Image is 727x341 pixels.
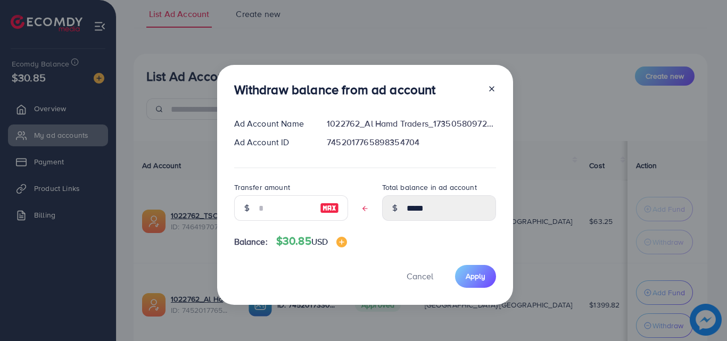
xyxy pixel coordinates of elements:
[455,265,496,288] button: Apply
[234,82,436,97] h3: Withdraw balance from ad account
[234,236,268,248] span: Balance:
[276,235,347,248] h4: $30.85
[234,182,290,193] label: Transfer amount
[320,202,339,214] img: image
[226,136,319,148] div: Ad Account ID
[466,271,485,281] span: Apply
[226,118,319,130] div: Ad Account Name
[318,118,504,130] div: 1022762_Al Hamd Traders_1735058097282
[311,236,328,247] span: USD
[393,265,447,288] button: Cancel
[407,270,433,282] span: Cancel
[336,237,347,247] img: image
[382,182,477,193] label: Total balance in ad account
[318,136,504,148] div: 7452017765898354704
